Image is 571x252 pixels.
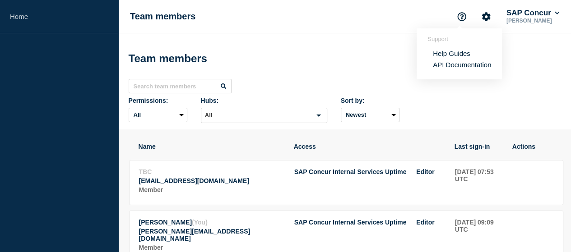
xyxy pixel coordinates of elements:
input: Search for option [202,110,311,121]
span: [PERSON_NAME] [139,219,192,226]
p: [PERSON_NAME] [505,18,561,24]
a: Help Guides [433,50,470,57]
button: Support [452,7,471,26]
p: Role: Member [139,244,284,251]
p: Name: Sushma Ramaiah [139,219,284,226]
input: Search team members [129,79,232,93]
a: API Documentation [433,61,491,69]
td: Last sign-in: 2025-07-16 07:53 UTC [455,168,503,196]
header: Support [427,36,491,42]
span: Editor [416,168,434,175]
p: Name: TBC [139,168,284,175]
h1: Team members [130,11,195,22]
div: Sort by: [341,97,399,104]
td: Actions [512,168,554,196]
th: Last sign-in [454,142,503,151]
select: Sort by [341,108,399,122]
select: Permissions: [129,108,187,122]
span: Editor [416,219,434,226]
p: Email: a.nataraja@sap.com [139,177,284,184]
p: Email: sushma.ramaiah@sap.com [139,228,284,242]
button: Account settings [477,7,496,26]
th: Actions [512,142,553,151]
li: Access to Hub SAP Concur Internal Services Uptime with role Editor [294,168,435,175]
th: Access [293,142,445,151]
h1: Team members [129,52,207,65]
button: SAP Concur [505,9,561,18]
th: Name [138,142,284,151]
div: Search for option [201,108,327,123]
p: Role: Member [139,186,284,193]
div: Permissions: [129,97,187,104]
span: TBC [139,168,152,175]
li: Access to Hub SAP Concur Internal Services Uptime with role Editor [294,219,435,226]
div: Hubs: [201,97,327,104]
span: (You) [192,219,208,226]
span: SAP Concur Internal Services Uptime [294,168,407,175]
span: SAP Concur Internal Services Uptime [294,219,407,226]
